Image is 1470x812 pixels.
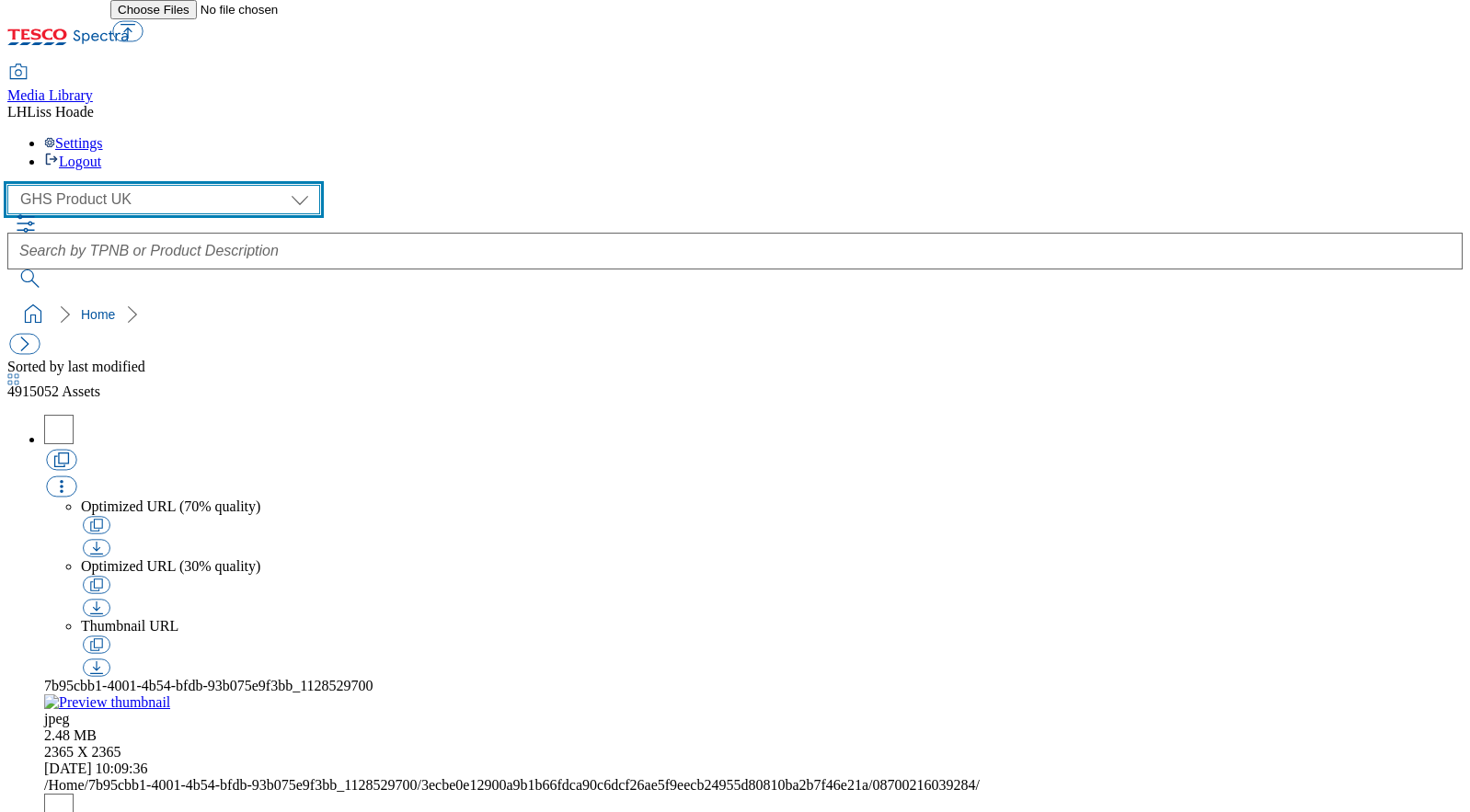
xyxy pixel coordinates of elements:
span: Liss Hoade [27,104,93,120]
span: Optimized URL (70% quality) [81,498,260,514]
span: 7b95cbb1-4001-4b54-bfdb-93b075e9f3bb_1128529700 [44,678,373,693]
a: home [18,300,48,329]
span: Resolution [44,744,121,760]
div: /7b95cbb1-4001-4b54-bfdb-93b075e9f3bb_1128529700/3ecbe0e12900a9b1b66fdca90c6dcf26ae5f9eecb24955d8... [44,777,1463,794]
input: Search by TPNB or Product Description [7,233,1463,269]
a: Preview thumbnail [44,694,1463,711]
a: Logout [44,154,101,169]
a: Settings [44,135,103,151]
nav: breadcrumb [7,297,1463,332]
a: Home [81,307,115,322]
span: Thumbnail URL [81,618,178,634]
img: Preview thumbnail [44,694,170,711]
div: Last Modified [44,761,1463,777]
a: Media Library [7,65,93,104]
span: Assets [7,383,100,399]
span: Optimized URL (30% quality) [81,558,260,574]
span: Type [44,711,70,726]
span: 4915052 [7,383,62,399]
span: LH [7,104,27,120]
span: Size [44,727,97,743]
span: Sorted by last modified [7,359,145,374]
span: Media Library [7,87,93,103]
